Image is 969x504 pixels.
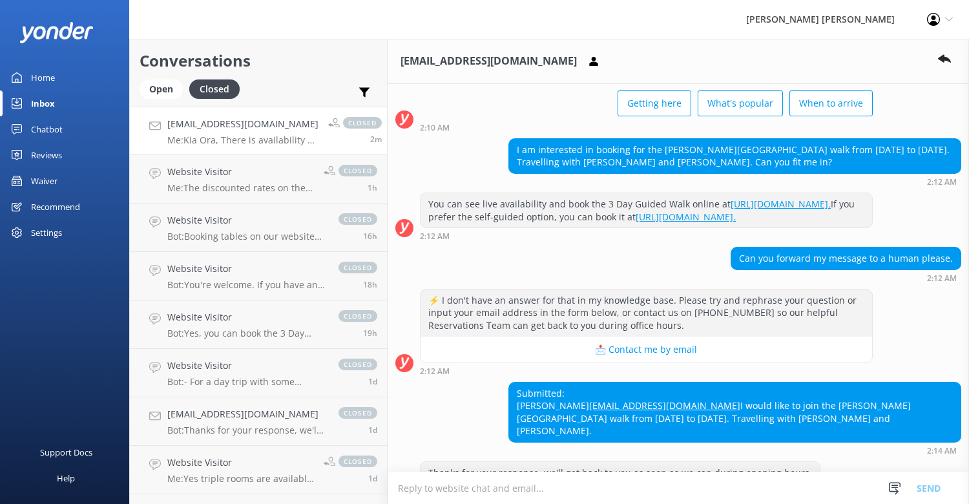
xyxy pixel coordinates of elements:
[339,262,377,273] span: closed
[167,165,314,179] h4: Website Visitor
[19,22,94,43] img: yonder-white-logo.png
[508,446,961,455] div: Sep 29 2025 02:14am (UTC +13:00) Pacific/Auckland
[130,397,387,446] a: [EMAIL_ADDRESS][DOMAIN_NAME]Bot:Thanks for your response, we'll get back to you as soon as we can...
[618,90,691,116] button: Getting here
[421,193,872,227] div: You can see live availability and book the 3 Day Guided Walk online at If you prefer the self-gui...
[363,231,377,242] span: Sep 28 2025 08:38pm (UTC +13:00) Pacific/Auckland
[420,233,450,240] strong: 2:12 AM
[189,79,240,99] div: Closed
[31,194,80,220] div: Recommend
[31,142,62,168] div: Reviews
[420,368,450,375] strong: 2:12 AM
[339,213,377,225] span: closed
[420,123,873,132] div: Sep 29 2025 02:10am (UTC +13:00) Pacific/Auckland
[339,310,377,322] span: closed
[167,213,326,227] h4: Website Visitor
[140,81,189,96] a: Open
[368,376,377,387] span: Sep 28 2025 01:27pm (UTC +13:00) Pacific/Auckland
[167,310,326,324] h4: Website Visitor
[167,328,326,339] p: Bot: Yes, you can book the 3 Day Kayak & Walk trip online at [URL][DOMAIN_NAME][PERSON_NAME].
[167,262,326,276] h4: Website Visitor
[421,462,820,484] div: Thanks for your response, we'll get back to you as soon as we can during opening hours.
[363,279,377,290] span: Sep 28 2025 06:46pm (UTC +13:00) Pacific/Auckland
[31,116,63,142] div: Chatbot
[31,168,57,194] div: Waiver
[509,139,961,173] div: I am interested in booking for the [PERSON_NAME][GEOGRAPHIC_DATA] walk from [DATE] to [DATE]. Tra...
[421,337,872,362] button: 📩 Contact me by email
[31,65,55,90] div: Home
[339,165,377,176] span: closed
[421,289,872,337] div: ⚡ I don't have an answer for that in my knowledge base. Please try and rephrase your question or ...
[130,349,387,397] a: Website VisitorBot:- For a day trip with some unguided time, consider the Cruise and Walk day tri...
[363,328,377,339] span: Sep 28 2025 06:32pm (UTC +13:00) Pacific/Auckland
[508,177,961,186] div: Sep 29 2025 02:12am (UTC +13:00) Pacific/Auckland
[167,117,318,131] h4: [EMAIL_ADDRESS][DOMAIN_NAME]
[927,275,957,282] strong: 2:12 AM
[167,407,326,421] h4: [EMAIL_ADDRESS][DOMAIN_NAME]
[130,446,387,494] a: Website VisitorMe:Yes triple rooms are available on selected dates, please leave your email addre...
[401,53,577,70] h3: [EMAIL_ADDRESS][DOMAIN_NAME]
[339,407,377,419] span: closed
[789,90,873,116] button: When to arrive
[339,359,377,370] span: closed
[698,90,783,116] button: What's popular
[130,204,387,252] a: Website VisitorBot:Booking tables on our website are updated regularly. If there is no availabili...
[167,425,326,436] p: Bot: Thanks for your response, we'll get back to you as soon as we can during opening hours.
[130,155,387,204] a: Website VisitorMe:The discounted rates on the Grab one site are generally for walking trips only,...
[343,117,382,129] span: closed
[731,198,831,210] a: [URL][DOMAIN_NAME].
[40,439,92,465] div: Support Docs
[167,134,318,146] p: Me: Kia Ora, There is availability on the 3 day walk departing on [DATE]. A real person is sendin...
[589,399,740,412] a: [EMAIL_ADDRESS][DOMAIN_NAME]
[927,178,957,186] strong: 2:12 AM
[167,279,326,291] p: Bot: You're welcome. If you have any more questions, feel free to ask!
[140,48,377,73] h2: Conversations
[731,247,961,269] div: Can you forward my message to a human please.
[368,425,377,436] span: Sep 28 2025 06:42am (UTC +13:00) Pacific/Auckland
[167,182,314,194] p: Me: The discounted rates on the Grab one site are generally for walking trips only, however we ca...
[420,366,873,375] div: Sep 29 2025 02:12am (UTC +13:00) Pacific/Auckland
[167,376,326,388] p: Bot: - For a day trip with some unguided time, consider the Cruise and Walk day trip. You can cho...
[636,211,736,223] a: [URL][DOMAIN_NAME].
[140,79,183,99] div: Open
[368,473,377,484] span: Sep 27 2025 04:14pm (UTC +13:00) Pacific/Auckland
[927,447,957,455] strong: 2:14 AM
[731,273,961,282] div: Sep 29 2025 02:12am (UTC +13:00) Pacific/Auckland
[167,359,326,373] h4: Website Visitor
[368,182,377,193] span: Sep 29 2025 12:16pm (UTC +13:00) Pacific/Auckland
[31,220,62,246] div: Settings
[509,383,961,442] div: Submitted: [PERSON_NAME] I would like to join the [PERSON_NAME][GEOGRAPHIC_DATA] walk from [DATE]...
[31,90,55,116] div: Inbox
[130,300,387,349] a: Website VisitorBot:Yes, you can book the 3 Day Kayak & Walk trip online at [URL][DOMAIN_NAME][PER...
[167,456,314,470] h4: Website Visitor
[130,252,387,300] a: Website VisitorBot:You're welcome. If you have any more questions, feel free to ask!closed18h
[167,231,326,242] p: Bot: Booking tables on our website are updated regularly. If there is no availability for [DATE] ...
[167,473,314,485] p: Me: Yes triple rooms are available on selected dates, please leave your email address and preferr...
[57,465,75,491] div: Help
[420,124,450,132] strong: 2:10 AM
[420,231,873,240] div: Sep 29 2025 02:12am (UTC +13:00) Pacific/Auckland
[339,456,377,467] span: closed
[130,107,387,155] a: [EMAIL_ADDRESS][DOMAIN_NAME]Me:Kia Ora, There is availability on the 3 day walk departing on [DAT...
[370,134,382,145] span: Sep 29 2025 01:31pm (UTC +13:00) Pacific/Auckland
[189,81,246,96] a: Closed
